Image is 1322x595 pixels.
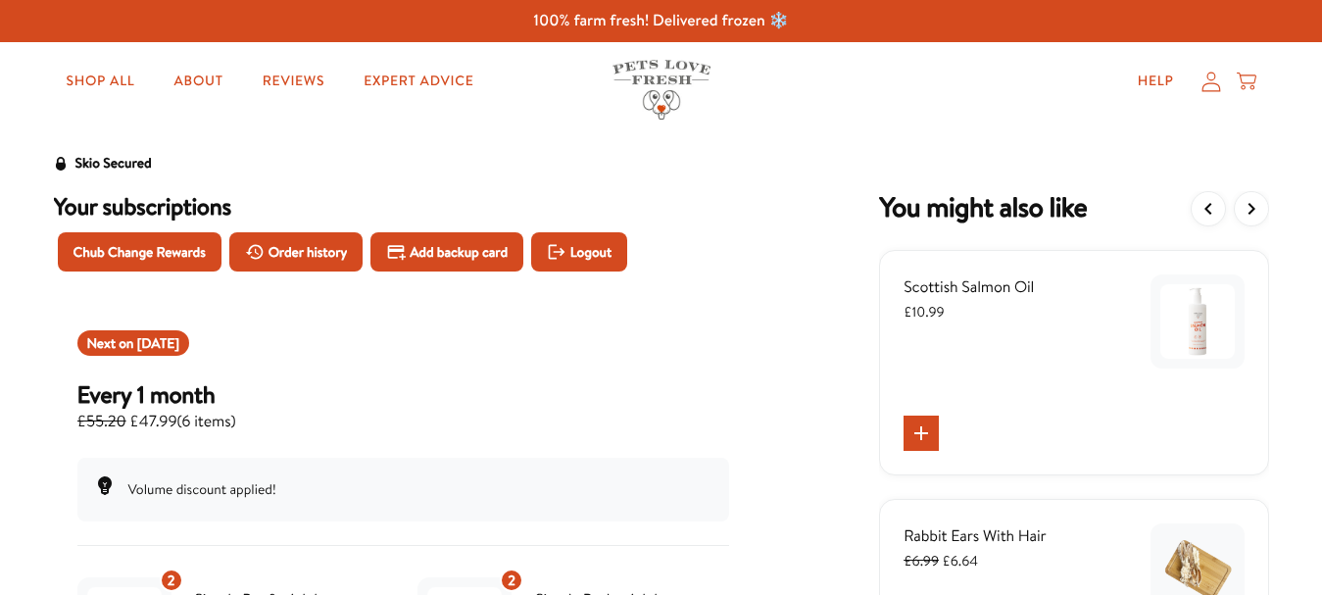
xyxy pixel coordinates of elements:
[1191,191,1226,226] button: View previous items
[531,232,627,272] button: Logout
[50,62,150,101] a: Shop All
[54,152,152,191] a: Skio Secured
[77,379,729,434] div: Subscription for 6 items with cost £47.99. Renews Every 1 month
[77,379,236,409] h3: Every 1 month
[879,191,1087,226] h2: You might also want to add a one time order to your subscription.
[75,152,152,175] div: Skio Secured
[269,241,348,263] span: Order history
[159,62,239,101] a: About
[54,191,753,221] h3: Your subscriptions
[348,62,489,101] a: Expert Advice
[1122,62,1190,101] a: Help
[58,232,221,272] button: Chub Change Rewards
[1224,503,1302,575] iframe: Gorgias live chat messenger
[904,551,978,570] span: £6.64
[73,241,206,263] span: Chub Change Rewards
[87,333,179,353] span: Next on
[904,276,1034,298] span: Scottish Salmon Oil
[1160,284,1235,359] img: Scottish Salmon Oil
[54,157,68,171] svg: Security
[1234,191,1269,226] button: View more items
[77,411,126,432] s: £55.20
[904,302,944,322] span: £10.99
[247,62,340,101] a: Reviews
[508,570,515,591] span: 2
[77,330,189,356] div: Shipment 2025-09-30T23:00:00+00:00
[137,333,179,353] span: Oct 1, 2025 (Europe/London)
[410,241,508,263] span: Add backup card
[168,570,175,591] span: 2
[570,241,612,263] span: Logout
[370,232,523,272] button: Add backup card
[612,60,710,120] img: Pets Love Fresh
[904,525,1047,547] span: Rabbit Ears With Hair
[229,232,364,272] button: Order history
[128,479,276,499] span: Volume discount applied!
[160,569,183,592] div: 2 units of item: Simply Beef - Adult
[500,569,523,592] div: 2 units of item: Simply Pork - Adult
[904,551,939,570] s: £6.99
[77,409,236,434] span: £47.99 ( 6 items )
